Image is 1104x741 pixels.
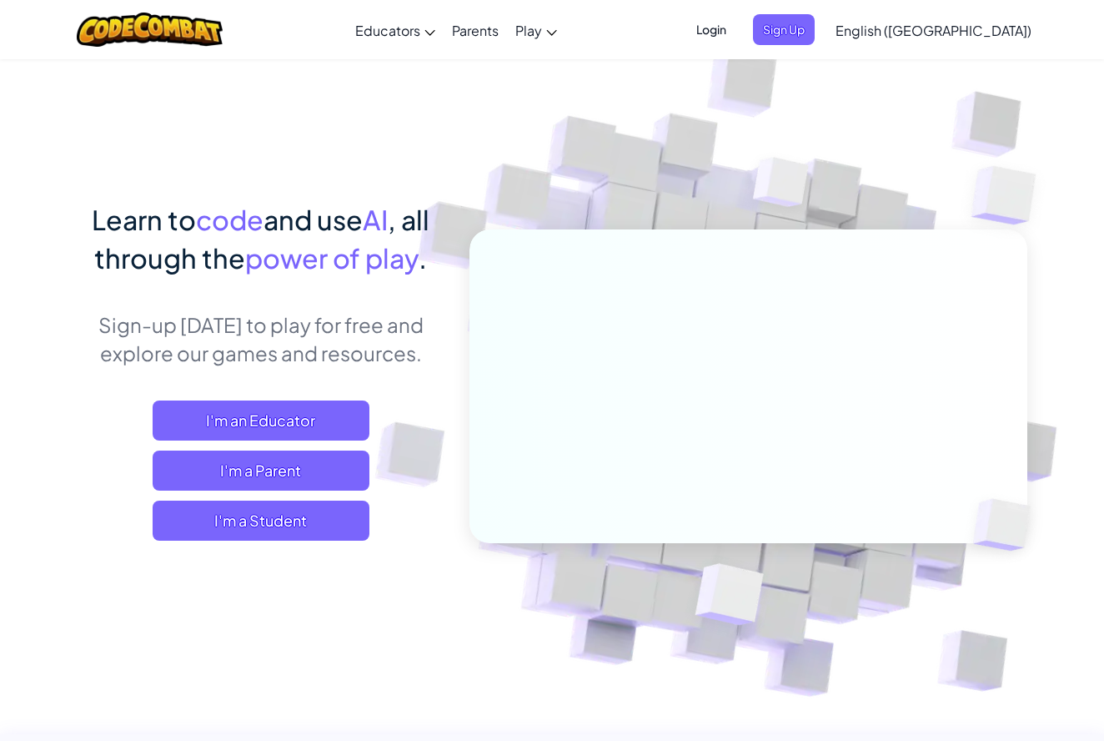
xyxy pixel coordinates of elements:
[836,22,1031,39] span: English ([GEOGRAPHIC_DATA])
[363,203,388,236] span: AI
[355,22,420,39] span: Educators
[419,241,427,275] span: .
[196,203,263,236] span: code
[153,501,369,541] button: I'm a Student
[753,14,815,45] button: Sign Up
[245,241,419,275] span: power of play
[153,401,369,441] a: I'm an Educator
[686,14,736,45] button: Login
[263,203,363,236] span: and use
[946,464,1071,586] img: Overlap cubes
[827,8,1040,53] a: English ([GEOGRAPHIC_DATA])
[92,203,196,236] span: Learn to
[347,8,444,53] a: Educators
[77,13,223,47] img: CodeCombat logo
[507,8,565,53] a: Play
[515,22,542,39] span: Play
[153,451,369,491] a: I'm a Parent
[938,125,1082,266] img: Overlap cubes
[655,528,804,667] img: Overlap cubes
[77,310,444,367] p: Sign-up [DATE] to play for free and explore our games and resources.
[722,124,842,249] img: Overlap cubes
[444,8,507,53] a: Parents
